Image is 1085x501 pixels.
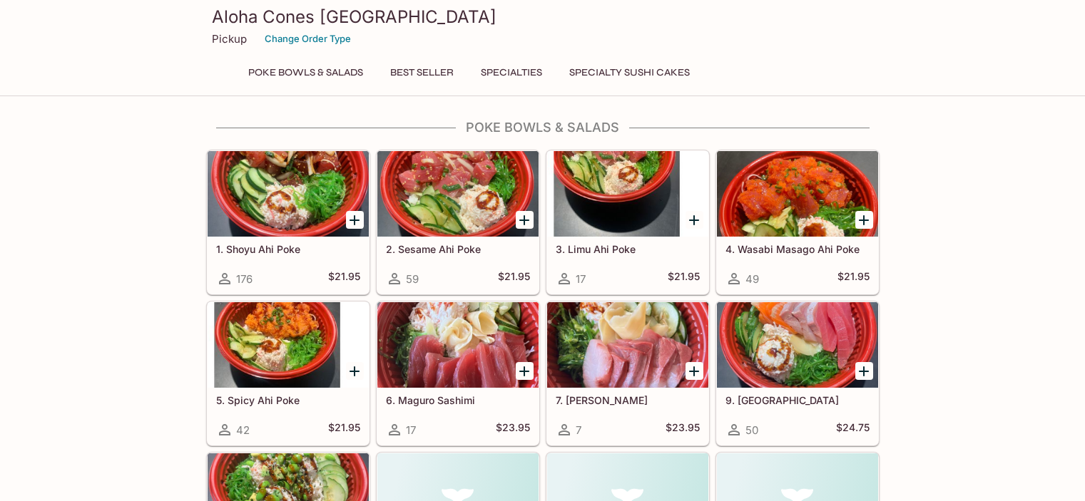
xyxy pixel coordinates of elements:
[496,421,530,438] h5: $23.95
[855,362,873,380] button: Add 9. Charashi
[716,150,879,294] a: 4. Wasabi Masago Ahi Poke49$21.95
[240,63,371,83] button: Poke Bowls & Salads
[212,32,247,46] p: Pickup
[561,63,698,83] button: Specialty Sushi Cakes
[207,301,370,445] a: 5. Spicy Ahi Poke42$21.95
[546,301,709,445] a: 7. [PERSON_NAME]7$23.95
[498,270,530,287] h5: $21.95
[377,302,539,388] div: 6. Maguro Sashimi
[666,421,700,438] h5: $23.95
[745,423,758,437] span: 50
[686,211,703,229] button: Add 3. Limu Ahi Poke
[377,150,539,294] a: 2. Sesame Ahi Poke59$21.95
[716,301,879,445] a: 9. [GEOGRAPHIC_DATA]50$24.75
[406,272,419,286] span: 59
[717,302,878,388] div: 9. Charashi
[836,421,870,438] h5: $24.75
[382,63,462,83] button: Best Seller
[668,270,700,287] h5: $21.95
[328,270,360,287] h5: $21.95
[386,243,530,255] h5: 2. Sesame Ahi Poke
[236,272,253,286] span: 176
[725,243,870,255] h5: 4. Wasabi Masago Ahi Poke
[547,302,708,388] div: 7. Hamachi Sashimi
[717,151,878,237] div: 4. Wasabi Masago Ahi Poke
[346,362,364,380] button: Add 5. Spicy Ahi Poke
[386,394,530,406] h5: 6. Maguro Sashimi
[556,243,700,255] h5: 3. Limu Ahi Poke
[208,302,369,388] div: 5. Spicy Ahi Poke
[745,272,759,286] span: 49
[576,272,586,286] span: 17
[516,362,534,380] button: Add 6. Maguro Sashimi
[473,63,550,83] button: Specialties
[236,423,250,437] span: 42
[206,120,880,135] h4: Poke Bowls & Salads
[855,211,873,229] button: Add 4. Wasabi Masago Ahi Poke
[216,394,360,406] h5: 5. Spicy Ahi Poke
[725,394,870,406] h5: 9. [GEOGRAPHIC_DATA]
[258,28,357,50] button: Change Order Type
[212,6,874,28] h3: Aloha Cones [GEOGRAPHIC_DATA]
[377,151,539,237] div: 2. Sesame Ahi Poke
[837,270,870,287] h5: $21.95
[406,423,416,437] span: 17
[546,150,709,294] a: 3. Limu Ahi Poke17$21.95
[516,211,534,229] button: Add 2. Sesame Ahi Poke
[377,301,539,445] a: 6. Maguro Sashimi17$23.95
[686,362,703,380] button: Add 7. Hamachi Sashimi
[576,423,581,437] span: 7
[216,243,360,255] h5: 1. Shoyu Ahi Poke
[556,394,700,406] h5: 7. [PERSON_NAME]
[547,151,708,237] div: 3. Limu Ahi Poke
[328,421,360,438] h5: $21.95
[207,150,370,294] a: 1. Shoyu Ahi Poke176$21.95
[346,211,364,229] button: Add 1. Shoyu Ahi Poke
[208,151,369,237] div: 1. Shoyu Ahi Poke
